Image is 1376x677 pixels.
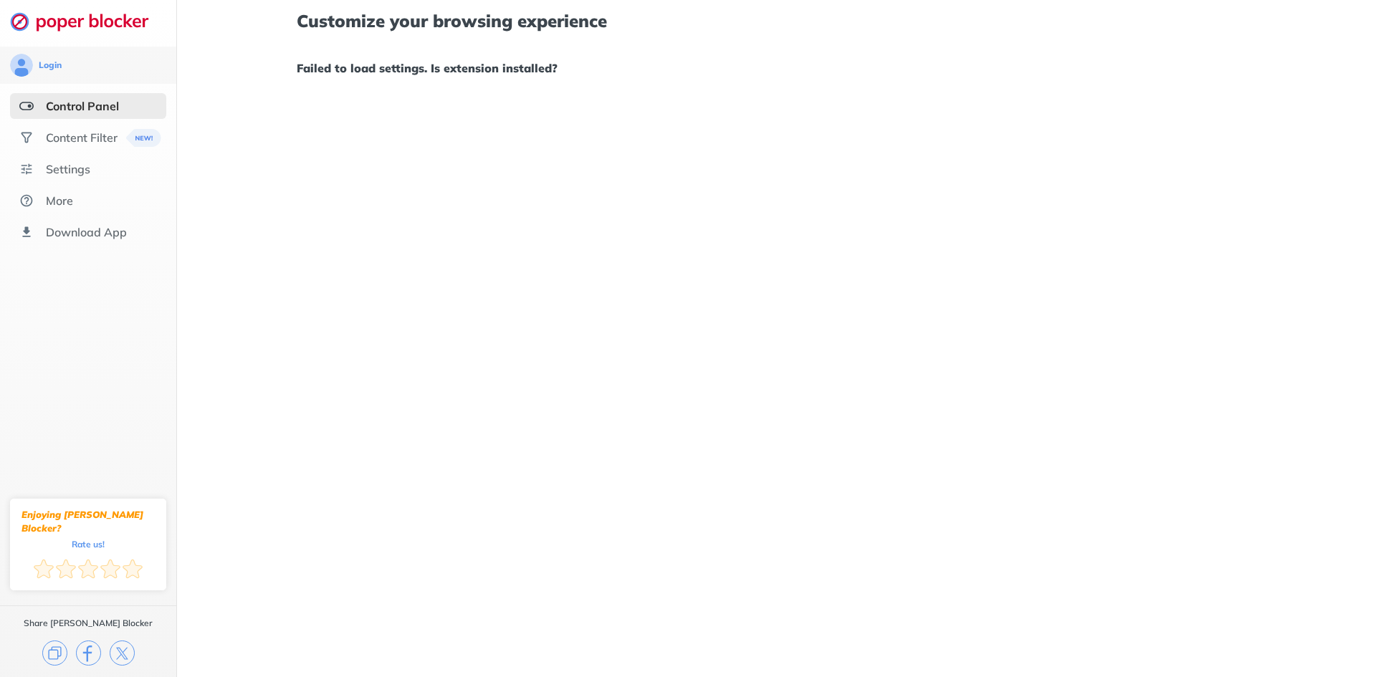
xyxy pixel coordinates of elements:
[46,193,73,208] div: More
[10,54,33,77] img: avatar.svg
[72,541,105,547] div: Rate us!
[297,11,1256,30] h1: Customize your browsing experience
[42,640,67,666] img: copy.svg
[19,130,34,145] img: social.svg
[76,640,101,666] img: facebook.svg
[39,59,62,71] div: Login
[46,225,127,239] div: Download App
[46,130,118,145] div: Content Filter
[19,162,34,176] img: settings.svg
[10,11,164,32] img: logo-webpage.svg
[21,508,155,535] div: Enjoying [PERSON_NAME] Blocker?
[24,618,153,629] div: Share [PERSON_NAME] Blocker
[125,129,161,147] img: menuBanner.svg
[110,640,135,666] img: x.svg
[46,162,90,176] div: Settings
[297,59,1256,77] h1: Failed to load settings. Is extension installed?
[46,99,119,113] div: Control Panel
[19,225,34,239] img: download-app.svg
[19,99,34,113] img: features-selected.svg
[19,193,34,208] img: about.svg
